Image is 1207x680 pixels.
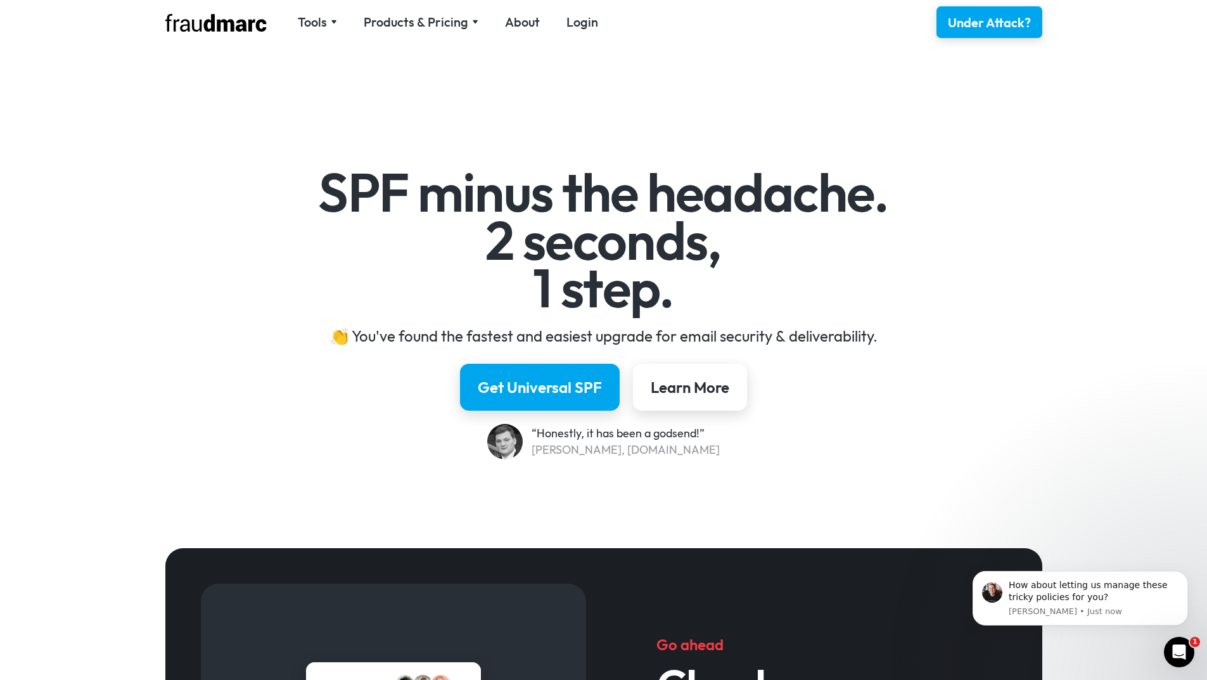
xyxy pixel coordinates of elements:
h5: Go ahead [656,634,971,655]
iframe: Intercom live chat [1164,637,1194,667]
a: Login [566,13,598,31]
iframe: Intercom notifications message [954,552,1207,646]
div: Get Universal SPF [478,377,602,397]
div: Products & Pricing [364,13,468,31]
div: Tools [298,13,327,31]
a: About [505,13,540,31]
div: Tools [298,13,337,31]
div: Under Attack? [948,14,1031,32]
div: 👏 You've found the fastest and easiest upgrade for email security & deliverability. [236,326,971,346]
div: [PERSON_NAME], [DOMAIN_NAME] [532,442,720,458]
div: “Honestly, it has been a godsend!” [532,425,720,442]
a: Under Attack? [936,6,1042,38]
div: Learn More [651,377,729,397]
span: 1 [1190,637,1200,647]
a: Learn More [633,364,747,411]
div: Products & Pricing [364,13,478,31]
h1: SPF minus the headache. 2 seconds, 1 step. [236,169,971,312]
a: Get Universal SPF [460,364,620,411]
